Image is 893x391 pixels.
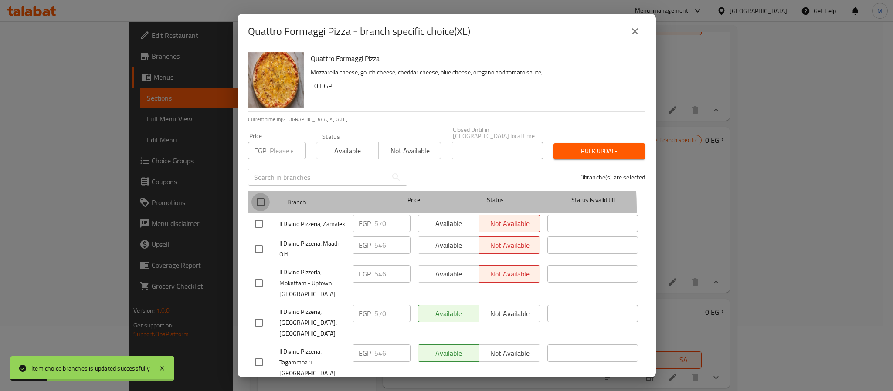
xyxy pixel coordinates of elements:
p: EGP [359,240,371,250]
span: Il Divino Pizzeria, Maadi Old [279,238,346,260]
span: Status [450,195,540,206]
input: Search in branches [248,169,387,186]
p: 0 branche(s) are selected [581,173,645,182]
h2: Quattro Formaggi Pizza - branch specific choice(XL) [248,24,470,38]
p: EGP [359,348,371,358]
input: Please enter price [374,305,411,322]
p: EGP [254,145,266,156]
button: Not available [378,142,441,159]
span: Status is valid till [547,195,638,206]
input: Please enter price [374,344,411,362]
span: Il Divino Pizzeria, Mokattam - Uptown [GEOGRAPHIC_DATA] [279,267,346,300]
h6: 0 EGP [314,80,638,92]
span: Price [385,195,443,206]
span: Branch [287,197,378,208]
input: Please enter price [374,265,411,283]
button: Available [316,142,379,159]
p: EGP [359,308,371,319]
p: EGP [359,218,371,229]
h6: Quattro Formaggi Pizza [311,52,638,64]
input: Please enter price [270,142,306,159]
span: Il Divino Pizzeria, Tagammoa 1 - [GEOGRAPHIC_DATA] [279,346,346,379]
p: EGP [359,269,371,279]
div: Item choice branches is updated successfully [31,364,150,373]
span: Available [320,145,375,157]
button: close [625,21,645,42]
input: Please enter price [374,215,411,232]
img: Quattro Formaggi Pizza [248,52,304,108]
span: Not available [382,145,438,157]
p: Mozzarella cheese, gouda cheese, cheddar cheese, blue cheese, oregano and tomato sauce, [311,67,638,78]
span: Il Divino Pizzeria, Zamalek [279,219,346,229]
button: Bulk update [553,143,645,159]
input: Please enter price [374,236,411,254]
span: Bulk update [560,146,638,157]
p: Current time in [GEOGRAPHIC_DATA] is [DATE] [248,115,645,123]
span: Il Divino Pizzeria, [GEOGRAPHIC_DATA],[GEOGRAPHIC_DATA] [279,307,346,339]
